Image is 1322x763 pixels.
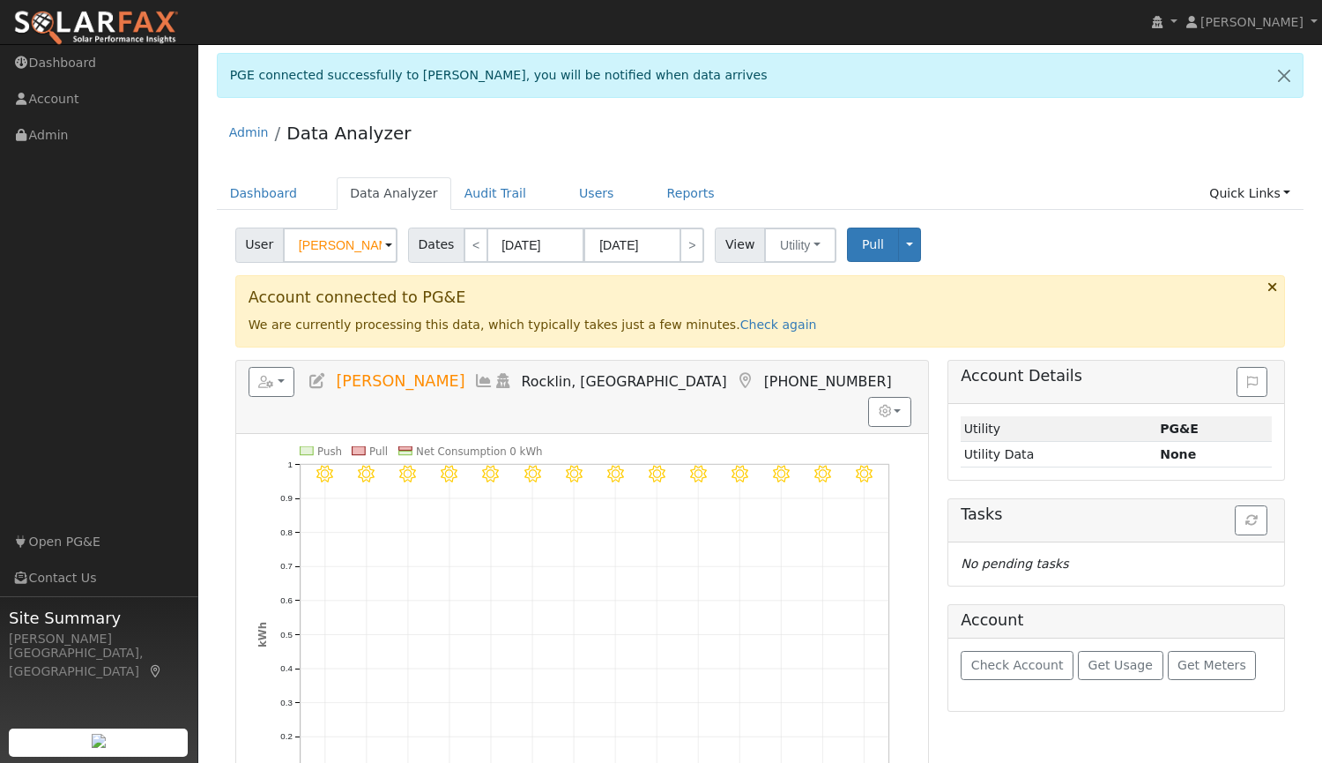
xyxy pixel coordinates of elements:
td: Utility Data [961,442,1156,468]
a: Data Analyzer [337,177,451,210]
a: < [464,228,488,263]
a: Data Analyzer [286,123,411,144]
input: Select a User [283,228,397,263]
a: Quick Links [1196,177,1303,210]
strong: ID: 17250663, authorized: 09/04/25 [1160,422,1199,436]
a: Check again [740,318,817,332]
span: [PERSON_NAME] [1200,15,1303,29]
span: Get Meters [1177,658,1246,672]
div: PGE connected successfully to [PERSON_NAME], you will be notified when data arrives [217,53,1304,98]
button: Get Meters [1168,651,1257,681]
a: Map [736,372,755,390]
img: retrieve [92,734,106,748]
a: Close [1266,54,1303,97]
button: Refresh [1235,505,1267,535]
img: SolarFax [13,10,179,47]
button: Pull [847,228,899,262]
span: Pull [862,237,884,251]
a: Dashboard [217,177,311,210]
span: Rocklin, [GEOGRAPHIC_DATA] [522,373,727,390]
a: Map [148,664,164,678]
span: Dates [408,228,464,263]
strong: None [1160,447,1196,461]
span: [PHONE_NUMBER] [764,373,892,390]
td: Utility [961,416,1156,442]
button: Get Usage [1078,651,1163,681]
span: Site Summary [9,606,189,630]
span: User [235,228,284,263]
button: Check Account [961,651,1073,681]
a: > [680,228,704,263]
div: [PERSON_NAME] [9,630,189,648]
div: [GEOGRAPHIC_DATA], [GEOGRAPHIC_DATA] [9,644,189,681]
h5: Account Details [961,367,1272,385]
h3: Account connected to PG&E [249,288,1273,307]
a: Login As (last Never) [494,372,513,390]
a: Multi-Series Graph [474,372,494,390]
a: Edit User (36661) [308,372,327,390]
h5: Account [961,611,1023,629]
button: Issue History [1237,367,1267,397]
a: Admin [229,125,269,139]
span: View [715,228,765,263]
div: We are currently processing this data, which typically takes just a few minutes. [235,275,1286,348]
a: Users [566,177,628,210]
span: [PERSON_NAME] [336,372,464,390]
button: Utility [764,228,836,263]
a: Reports [654,177,728,210]
span: Check Account [971,658,1064,672]
a: Audit Trail [451,177,539,210]
span: Get Usage [1088,658,1153,672]
h5: Tasks [961,505,1272,524]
